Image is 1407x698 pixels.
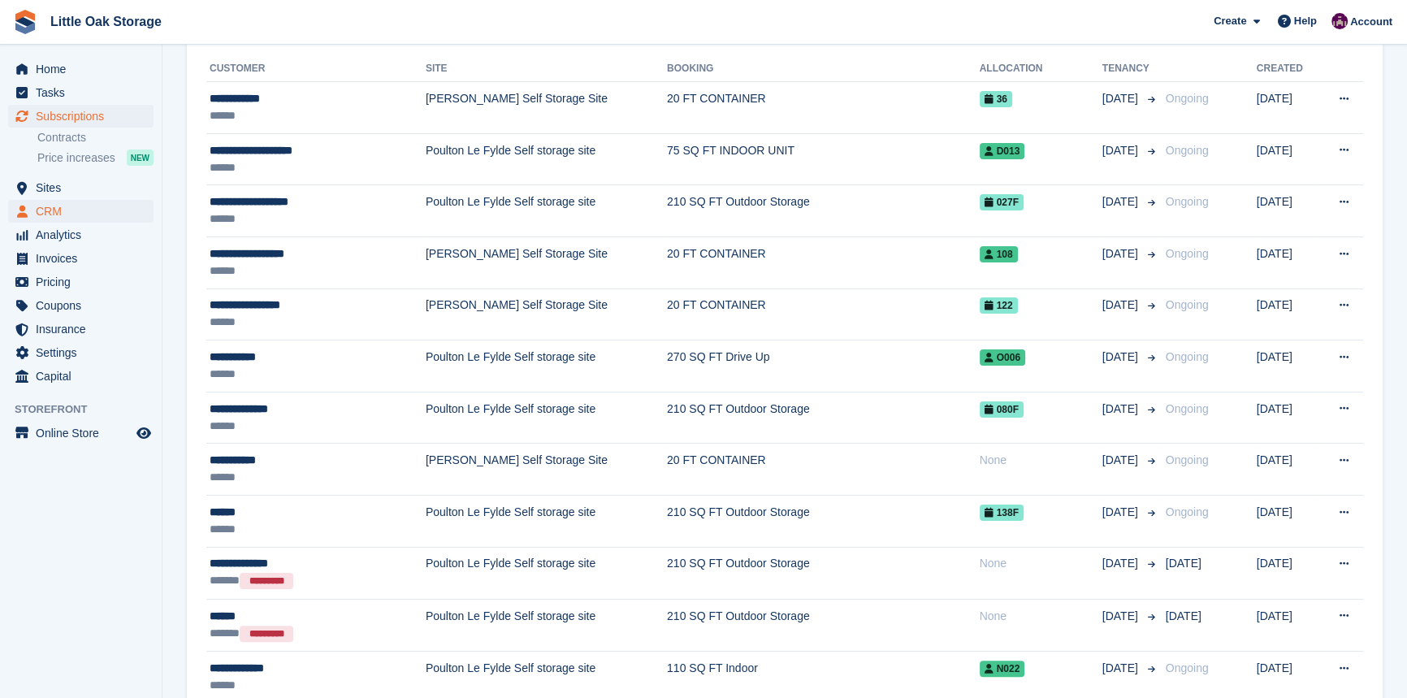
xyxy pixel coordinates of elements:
a: menu [8,422,154,444]
span: Tasks [36,81,133,104]
td: 210 SQ FT Outdoor Storage [667,392,980,444]
th: Allocation [980,56,1102,82]
span: D013 [980,143,1025,159]
span: Ongoing [1166,195,1209,208]
span: [DATE] [1102,349,1141,366]
span: Sites [36,176,133,199]
span: [DATE] [1102,142,1141,159]
span: Help [1294,13,1317,29]
td: Poulton Le Fylde Self storage site [426,547,667,599]
td: 210 SQ FT Outdoor Storage [667,547,980,599]
span: Ongoing [1166,247,1209,260]
td: 20 FT CONTAINER [667,236,980,288]
span: Storefront [15,401,162,418]
td: 210 SQ FT Outdoor Storage [667,495,980,547]
span: [DATE] [1102,297,1141,314]
span: Ongoing [1166,350,1209,363]
td: [DATE] [1257,288,1318,340]
td: [DATE] [1257,133,1318,185]
a: Price increases NEW [37,149,154,167]
td: [PERSON_NAME] Self Storage Site [426,288,667,340]
td: Poulton Le Fylde Self storage site [426,495,667,547]
td: 270 SQ FT Drive Up [667,340,980,392]
div: None [980,555,1102,572]
span: [DATE] [1166,557,1201,570]
a: menu [8,365,154,388]
span: Invoices [36,247,133,270]
td: [DATE] [1257,599,1318,651]
span: Account [1350,14,1392,30]
div: NEW [127,150,154,166]
span: [DATE] [1102,193,1141,210]
a: menu [8,176,154,199]
td: 75 SQ FT INDOOR UNIT [667,133,980,185]
span: 36 [980,91,1012,107]
span: 027F [980,194,1024,210]
span: Insurance [36,318,133,340]
a: menu [8,81,154,104]
td: [DATE] [1257,185,1318,237]
span: [DATE] [1102,90,1141,107]
span: 108 [980,246,1018,262]
img: Morgen Aujla [1331,13,1348,29]
span: [DATE] [1102,608,1141,625]
td: [PERSON_NAME] Self Storage Site [426,444,667,496]
span: [DATE] [1102,504,1141,521]
span: Home [36,58,133,80]
a: menu [8,223,154,246]
td: 210 SQ FT Outdoor Storage [667,599,980,651]
span: [DATE] [1102,245,1141,262]
span: [DATE] [1102,555,1141,572]
th: Customer [206,56,426,82]
td: Poulton Le Fylde Self storage site [426,599,667,651]
td: Poulton Le Fylde Self storage site [426,133,667,185]
a: menu [8,271,154,293]
span: Analytics [36,223,133,246]
td: [DATE] [1257,392,1318,444]
th: Tenancy [1102,56,1159,82]
th: Booking [667,56,980,82]
span: Online Store [36,422,133,444]
span: Ongoing [1166,298,1209,311]
td: [DATE] [1257,340,1318,392]
td: [PERSON_NAME] Self Storage Site [426,236,667,288]
a: Contracts [37,130,154,145]
span: Ongoing [1166,661,1209,674]
a: menu [8,200,154,223]
span: 122 [980,297,1018,314]
span: Price increases [37,150,115,166]
span: [DATE] [1166,609,1201,622]
td: 20 FT CONTAINER [667,444,980,496]
span: [DATE] [1102,401,1141,418]
span: 080F [980,401,1024,418]
span: Subscriptions [36,105,133,128]
td: [DATE] [1257,444,1318,496]
span: Coupons [36,294,133,317]
span: Ongoing [1166,505,1209,518]
div: None [980,452,1102,469]
td: Poulton Le Fylde Self storage site [426,185,667,237]
span: Capital [36,365,133,388]
a: menu [8,247,154,270]
td: Poulton Le Fylde Self storage site [426,392,667,444]
span: Ongoing [1166,402,1209,415]
span: O006 [980,349,1025,366]
span: Settings [36,341,133,364]
a: menu [8,341,154,364]
td: [DATE] [1257,495,1318,547]
a: Preview store [134,423,154,443]
td: 20 FT CONTAINER [667,288,980,340]
td: [PERSON_NAME] Self Storage Site [426,82,667,134]
td: [DATE] [1257,547,1318,599]
td: [DATE] [1257,236,1318,288]
span: 138F [980,505,1024,521]
a: menu [8,318,154,340]
td: 20 FT CONTAINER [667,82,980,134]
th: Site [426,56,667,82]
span: CRM [36,200,133,223]
span: [DATE] [1102,452,1141,469]
span: N022 [980,661,1025,677]
div: None [980,608,1102,625]
span: Pricing [36,271,133,293]
td: 210 SQ FT Outdoor Storage [667,185,980,237]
